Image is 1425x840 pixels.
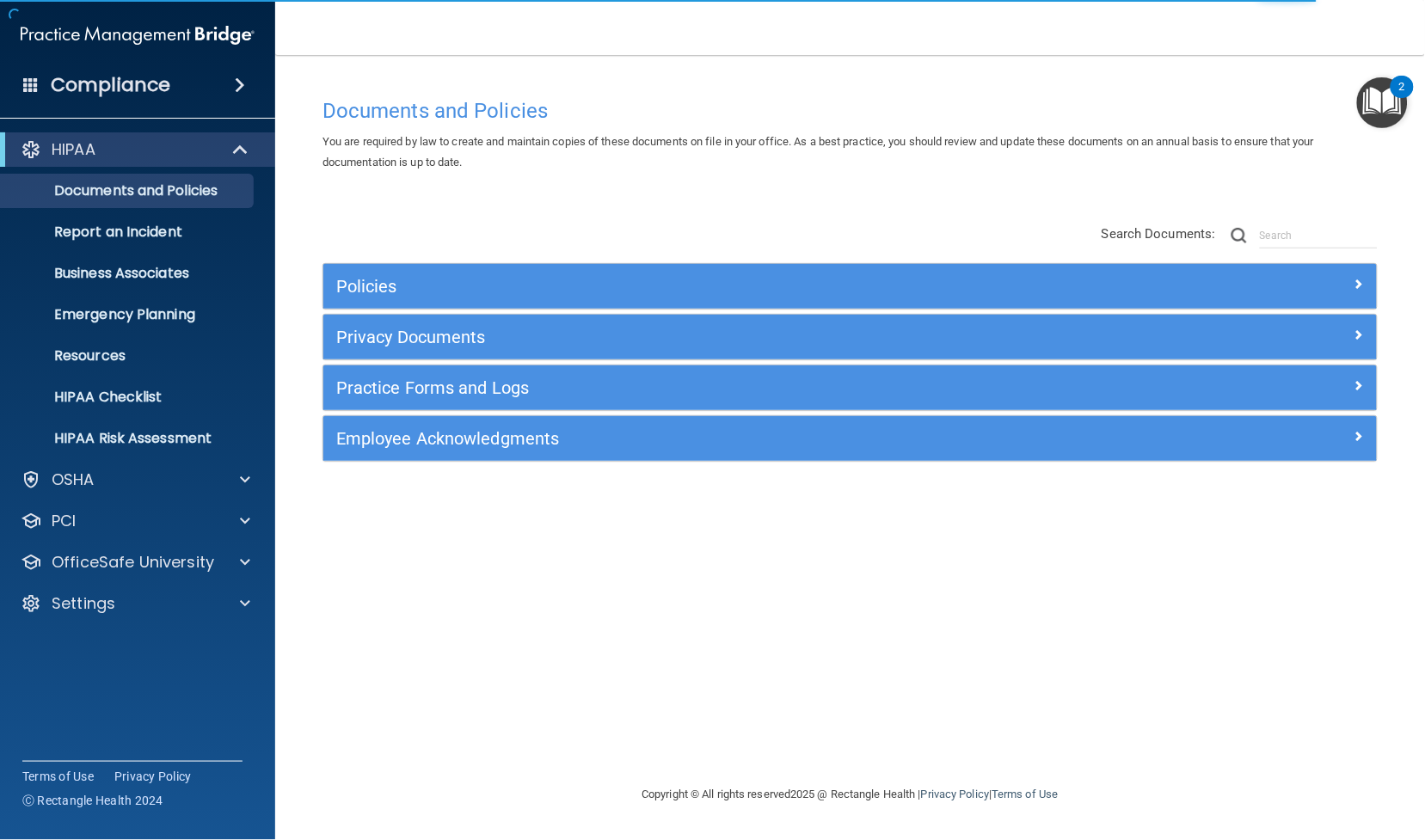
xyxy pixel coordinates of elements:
p: HIPAA [52,139,95,160]
h5: Employee Acknowledgments [336,429,1101,448]
a: Terms of Use [992,788,1058,800]
a: OfficeSafe University [21,552,250,573]
a: Privacy Documents [336,323,1364,351]
p: PCI [52,511,76,531]
button: Open Resource Center, 2 new notifications [1357,77,1408,128]
a: OSHA [21,469,250,490]
h5: Practice Forms and Logs [336,378,1101,397]
p: Report an Incident [11,224,246,241]
input: Search [1260,223,1378,248]
a: Terms of Use [22,768,94,785]
a: Settings [21,593,250,614]
span: Search Documents: [1102,226,1216,242]
h4: Documents and Policies [322,100,1378,122]
p: HIPAA Checklist [11,389,246,406]
p: Resources [11,347,246,365]
a: PCI [21,511,250,531]
p: HIPAA Risk Assessment [11,430,246,447]
span: Ⓒ Rectangle Health 2024 [22,792,163,809]
p: OSHA [52,469,95,490]
img: PMB logo [21,18,255,52]
div: Copyright © All rights reserved 2025 @ Rectangle Health | | [537,767,1164,822]
a: Privacy Policy [921,788,989,800]
p: Emergency Planning [11,306,246,323]
a: Policies [336,273,1364,300]
img: ic-search.3b580494.png [1232,228,1247,243]
a: Privacy Policy [114,768,192,785]
h4: Compliance [51,73,170,97]
p: OfficeSafe University [52,552,214,573]
p: Settings [52,593,115,614]
h5: Policies [336,277,1101,296]
h5: Privacy Documents [336,328,1101,346]
span: You are required by law to create and maintain copies of these documents on file in your office. ... [322,135,1314,169]
p: Documents and Policies [11,182,246,199]
a: Employee Acknowledgments [336,425,1364,452]
div: 2 [1399,87,1405,109]
a: HIPAA [21,139,249,160]
p: Business Associates [11,265,246,282]
a: Practice Forms and Logs [336,374,1364,402]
